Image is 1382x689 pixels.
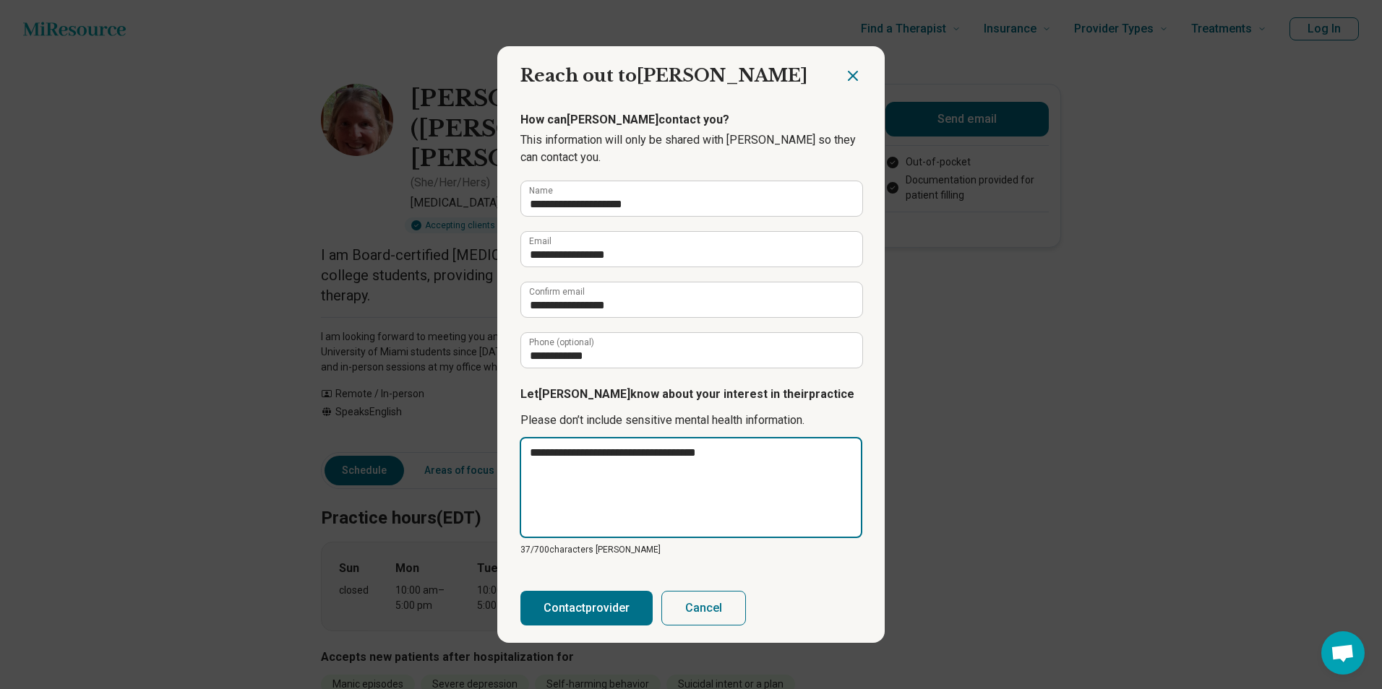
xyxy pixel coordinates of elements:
button: Contactprovider [520,591,653,625]
label: Confirm email [529,287,585,296]
label: Name [529,186,553,195]
label: Phone (optional) [529,338,594,347]
button: Close dialog [844,67,862,84]
label: Email [529,237,551,246]
span: Reach out to [PERSON_NAME] [520,65,807,86]
button: Cancel [661,591,746,625]
p: This information will only be shared with [PERSON_NAME] so they can contact you. [520,131,862,166]
p: 37/ 700 characters [PERSON_NAME] [520,543,862,556]
p: Please don’t include sensitive mental health information. [520,412,862,429]
p: Let [PERSON_NAME] know about your interest in their practice [520,386,862,403]
p: How can [PERSON_NAME] contact you? [520,111,862,129]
